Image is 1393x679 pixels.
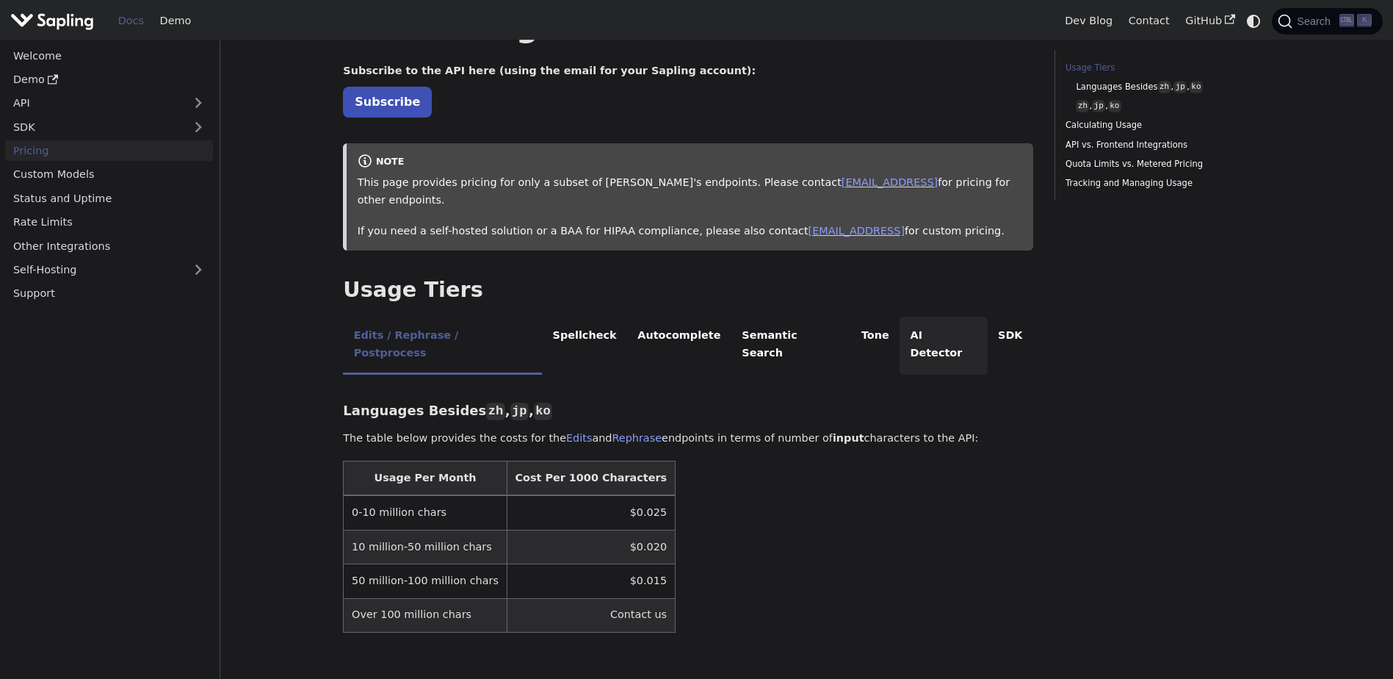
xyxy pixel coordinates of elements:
[1190,81,1203,93] code: ko
[110,10,152,32] a: Docs
[152,10,199,32] a: Demo
[534,403,552,420] code: ko
[507,598,675,632] td: Contact us
[1158,81,1171,93] code: zh
[1076,100,1089,112] code: zh
[1292,15,1339,27] span: Search
[900,317,988,375] li: AI Detector
[1065,176,1264,190] a: Tracking and Managing Usage
[358,223,1023,240] p: If you need a self-hosted solution or a BAA for HIPAA compliance, please also contact for custom ...
[343,65,756,76] strong: Subscribe to the API here (using the email for your Sapling account):
[1076,99,1259,113] a: zh,jp,ko
[1065,157,1264,171] a: Quota Limits vs. Metered Pricing
[731,317,851,375] li: Semantic Search
[1092,100,1105,112] code: jp
[507,564,675,598] td: $0.015
[627,317,731,375] li: Autocomplete
[344,495,507,530] td: 0-10 million chars
[343,430,1033,448] p: The table below provides the costs for the and endpoints in terms of number of characters to the ...
[833,432,864,444] strong: input
[1173,81,1187,93] code: jp
[1065,61,1264,75] a: Usage Tiers
[184,93,213,114] button: Expand sidebar category 'API'
[343,87,432,117] a: Subscribe
[5,69,213,90] a: Demo
[842,176,938,188] a: [EMAIL_ADDRESS]
[5,140,213,162] a: Pricing
[1121,10,1178,32] a: Contact
[343,403,1033,420] h3: Languages Besides , ,
[1243,10,1264,32] button: Switch between dark and light mode (currently system mode)
[1065,118,1264,132] a: Calculating Usage
[1076,80,1259,94] a: Languages Besideszh,jp,ko
[510,403,529,420] code: jp
[542,317,627,375] li: Spellcheck
[358,174,1023,209] p: This page provides pricing for only a subset of [PERSON_NAME]'s endpoints. Please contact for pri...
[566,432,592,444] a: Edits
[343,317,542,375] li: Edits / Rephrase / Postprocess
[486,403,504,420] code: zh
[988,317,1033,375] li: SDK
[10,10,99,32] a: Sapling.ai
[344,530,507,564] td: 10 million-50 million chars
[507,530,675,564] td: $0.020
[612,432,662,444] a: Rephrase
[1272,8,1382,35] button: Search (Ctrl+K)
[358,154,1023,171] div: note
[5,259,213,281] a: Self-Hosting
[1108,100,1121,112] code: ko
[1065,138,1264,152] a: API vs. Frontend Integrations
[1177,10,1242,32] a: GitHub
[10,10,94,32] img: Sapling.ai
[5,45,213,66] a: Welcome
[507,461,675,496] th: Cost Per 1000 Characters
[1357,14,1372,27] kbd: K
[507,495,675,530] td: $0.025
[344,598,507,632] td: Over 100 million chars
[343,277,1033,303] h2: Usage Tiers
[851,317,900,375] li: Tone
[5,164,213,185] a: Custom Models
[5,187,213,209] a: Status and Uptime
[5,283,213,304] a: Support
[5,235,213,256] a: Other Integrations
[5,212,213,233] a: Rate Limits
[344,461,507,496] th: Usage Per Month
[5,116,184,137] a: SDK
[184,116,213,137] button: Expand sidebar category 'SDK'
[344,564,507,598] td: 50 million-100 million chars
[1057,10,1120,32] a: Dev Blog
[5,93,184,114] a: API
[808,225,905,237] a: [EMAIL_ADDRESS]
